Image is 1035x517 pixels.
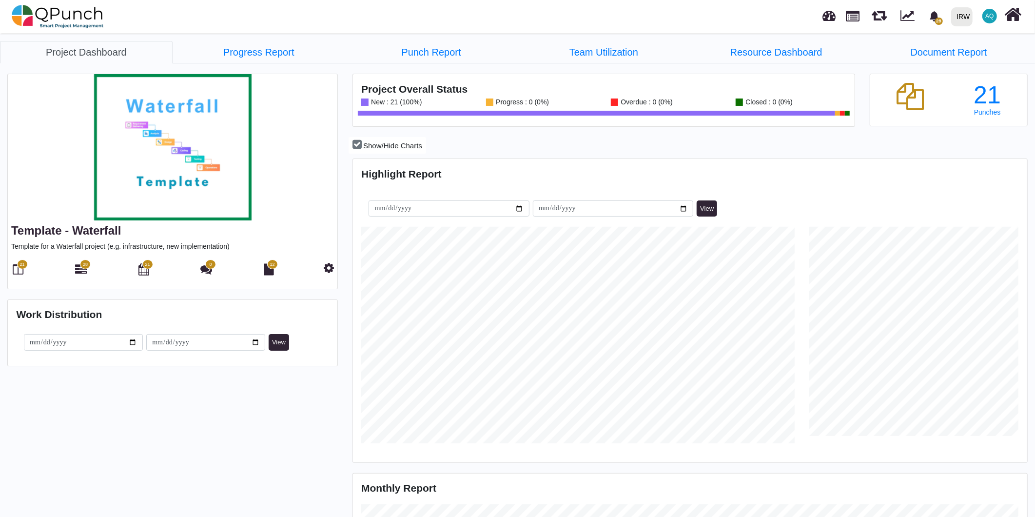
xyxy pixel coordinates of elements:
[985,13,994,19] span: AQ
[11,224,121,237] a: Template - Waterfall
[947,0,976,33] a: IRW
[923,0,947,31] a: bell fill28
[517,41,690,63] a: Team Utilization
[345,41,518,63] a: Punch Report
[145,261,150,268] span: 21
[846,6,860,21] span: Projects
[956,83,1018,116] a: 21 Punches
[974,108,1000,116] span: Punches
[11,241,334,252] p: Template for a Waterfall project (e.g. infrastructure, new implementation)
[697,200,717,217] button: View
[324,262,334,274] i: Project Settings
[517,41,690,63] li: Template - Waterfall
[926,7,943,25] div: Notification
[872,5,887,21] span: Releases
[363,141,422,150] span: Show/Hide Charts
[361,168,1018,180] h4: Highlight Report
[173,41,345,63] a: Progress Report
[976,0,1003,32] a: AQ
[200,263,212,275] i: Punch Discussion
[349,137,426,154] button: Show/Hide Charts
[264,263,274,275] i: Document Library
[83,261,88,268] span: 28
[361,83,846,95] h4: Project Overall Status
[20,261,24,268] span: 21
[743,99,792,106] div: Closed : 0 (0%)
[270,261,275,268] span: 12
[13,263,24,275] i: Board
[269,334,289,351] button: View
[823,6,836,20] span: Dashboard
[493,99,549,106] div: Progress : 0 (0%)
[361,482,1018,494] h4: Monthly Report
[12,2,104,31] img: qpunch-sp.fa6292f.png
[935,18,943,25] span: 28
[75,263,87,275] i: Gantt
[982,9,997,23] span: Aamar Qayum
[690,41,862,63] a: Resource Dashboard
[956,83,1018,107] div: 21
[138,263,149,275] i: Calendar
[17,308,329,320] h4: Work Distribution
[896,0,923,33] div: Dynamic Report
[1005,5,1022,24] i: Home
[75,267,87,275] a: 28
[957,8,970,25] div: IRW
[210,261,212,268] span: 0
[369,99,422,106] div: New : 21 (100%)
[618,99,673,106] div: Overdue : 0 (0%)
[862,41,1035,63] a: Document Report
[929,11,939,21] svg: bell fill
